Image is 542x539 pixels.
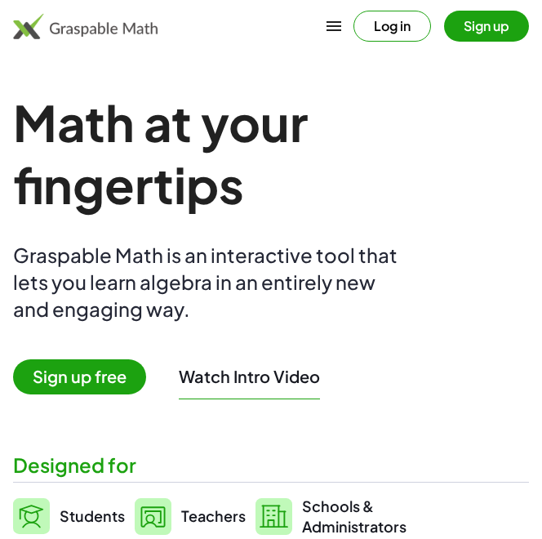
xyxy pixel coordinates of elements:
[353,11,431,42] button: Log in
[444,11,529,42] button: Sign up
[255,498,292,535] img: svg%3e
[60,506,125,525] span: Students
[302,496,406,537] span: Schools & Administrators
[181,506,246,525] span: Teachers
[13,498,50,534] img: svg%3e
[135,496,246,537] a: Teachers
[13,91,529,216] h1: Math at your fingertips
[255,496,406,537] a: Schools &Administrators
[13,359,146,394] span: Sign up free
[13,452,529,479] div: Designed for
[135,498,171,535] img: svg%3e
[13,242,405,323] div: Graspable Math is an interactive tool that lets you learn algebra in an entirely new and engaging...
[13,496,125,537] a: Students
[179,366,320,387] button: Watch Intro Video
